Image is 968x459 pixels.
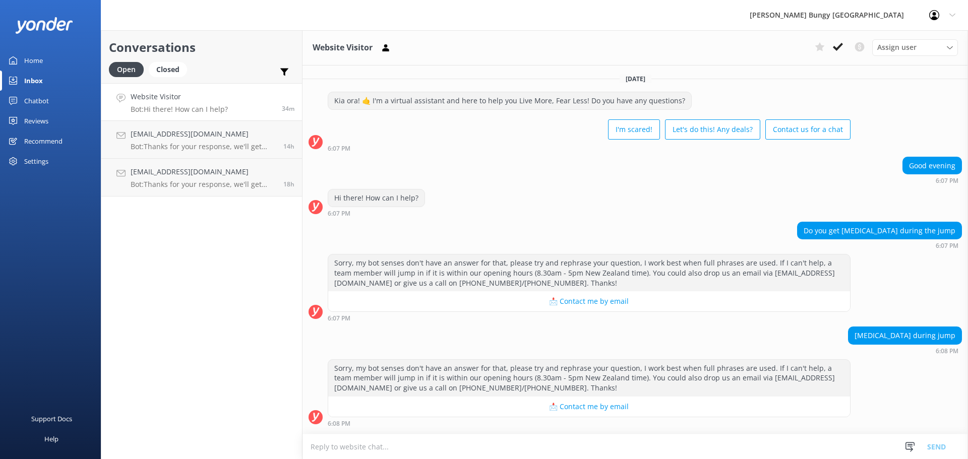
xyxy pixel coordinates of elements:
[328,146,350,152] strong: 6:07 PM
[101,121,302,159] a: [EMAIL_ADDRESS][DOMAIN_NAME]Bot:Thanks for your response, we'll get back to you as soon as we can...
[797,242,962,249] div: Sep 21 2025 06:07pm (UTC +12:00) Pacific/Auckland
[24,91,49,111] div: Chatbot
[24,71,43,91] div: Inbox
[24,111,48,131] div: Reviews
[101,83,302,121] a: Website VisitorBot:Hi there! How can I help?34m
[608,119,660,140] button: I'm scared!
[328,211,350,217] strong: 6:07 PM
[328,210,425,217] div: Sep 21 2025 06:07pm (UTC +12:00) Pacific/Auckland
[328,291,850,311] button: 📩 Contact me by email
[328,421,350,427] strong: 6:08 PM
[109,38,294,57] h2: Conversations
[936,348,958,354] strong: 6:08 PM
[936,243,958,249] strong: 6:07 PM
[313,41,373,54] h3: Website Visitor
[765,119,851,140] button: Contact us for a chat
[903,157,961,174] div: Good evening
[620,75,651,83] span: [DATE]
[131,128,276,140] h4: [EMAIL_ADDRESS][DOMAIN_NAME]
[283,142,294,151] span: Sep 22 2025 09:33pm (UTC +12:00) Pacific/Auckland
[282,104,294,113] span: Sep 23 2025 11:09am (UTC +12:00) Pacific/Auckland
[877,42,917,53] span: Assign user
[131,180,276,189] p: Bot: Thanks for your response, we'll get back to you as soon as we can during opening hours.
[44,429,58,449] div: Help
[328,254,850,291] div: Sorry, my bot senses don't have an answer for that, please try and rephrase your question, I work...
[328,145,851,152] div: Sep 21 2025 06:07pm (UTC +12:00) Pacific/Auckland
[131,105,228,114] p: Bot: Hi there! How can I help?
[31,409,72,429] div: Support Docs
[328,189,425,207] div: Hi there! How can I help?
[328,397,850,417] button: 📩 Contact me by email
[849,327,961,344] div: [MEDICAL_DATA] during jump
[872,39,958,55] div: Assign User
[283,180,294,188] span: Sep 22 2025 04:50pm (UTC +12:00) Pacific/Auckland
[24,50,43,71] div: Home
[902,177,962,184] div: Sep 21 2025 06:07pm (UTC +12:00) Pacific/Auckland
[24,151,48,171] div: Settings
[15,17,73,34] img: yonder-white-logo.png
[131,166,276,177] h4: [EMAIL_ADDRESS][DOMAIN_NAME]
[131,91,228,102] h4: Website Visitor
[149,62,187,77] div: Closed
[109,62,144,77] div: Open
[328,420,851,427] div: Sep 21 2025 06:08pm (UTC +12:00) Pacific/Auckland
[328,360,850,397] div: Sorry, my bot senses don't have an answer for that, please try and rephrase your question, I work...
[109,63,149,75] a: Open
[936,178,958,184] strong: 6:07 PM
[665,119,760,140] button: Let's do this! Any deals?
[848,347,962,354] div: Sep 21 2025 06:08pm (UTC +12:00) Pacific/Auckland
[328,92,691,109] div: Kia ora! 🤙 I'm a virtual assistant and here to help you Live More, Fear Less! Do you have any que...
[798,222,961,239] div: Do you get [MEDICAL_DATA] during the jump
[149,63,192,75] a: Closed
[131,142,276,151] p: Bot: Thanks for your response, we'll get back to you as soon as we can during opening hours.
[328,314,851,321] div: Sep 21 2025 06:07pm (UTC +12:00) Pacific/Auckland
[24,131,63,151] div: Recommend
[101,159,302,196] a: [EMAIL_ADDRESS][DOMAIN_NAME]Bot:Thanks for your response, we'll get back to you as soon as we can...
[328,315,350,321] strong: 6:07 PM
